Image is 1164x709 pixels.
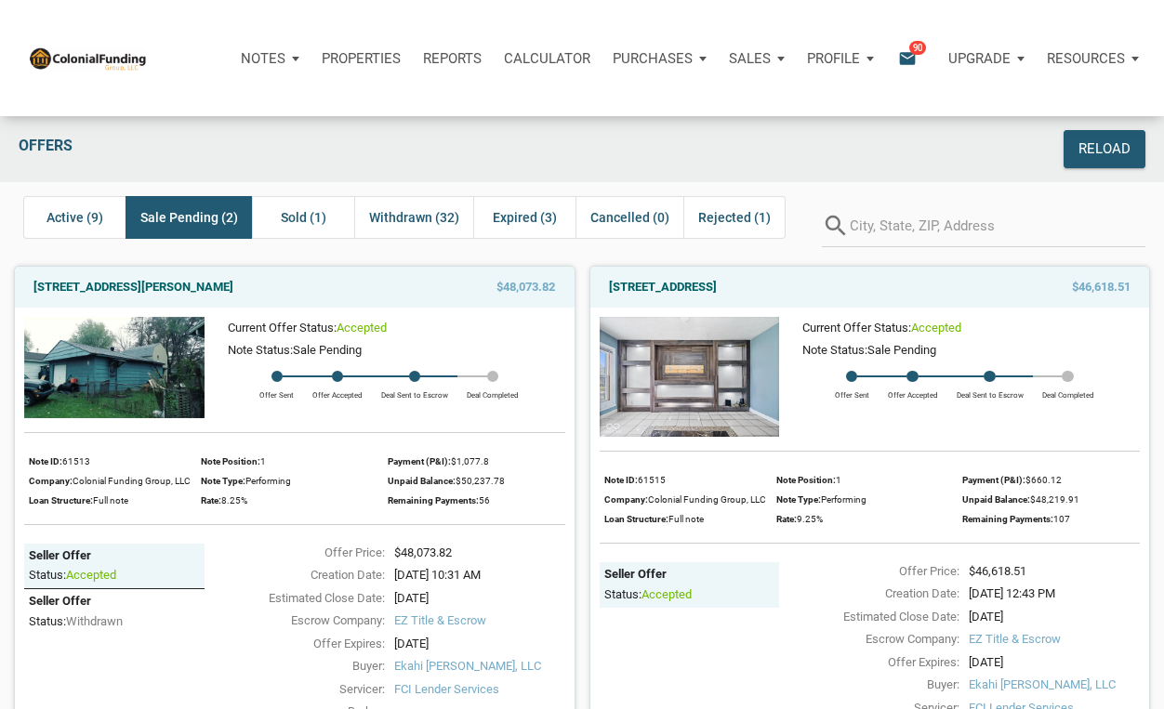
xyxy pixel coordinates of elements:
div: Deal Sent to Escrow [372,382,457,400]
p: Profile [807,50,860,67]
span: 61515 [638,475,666,485]
div: Offers [9,130,868,168]
p: Sales [729,50,771,67]
p: Properties [322,50,401,67]
span: accepted [337,321,387,335]
span: Company: [604,494,648,505]
span: 56 [479,495,490,505]
div: Escrow Company: [770,630,959,649]
div: Deal Sent to Escrow [947,382,1033,400]
a: Upgrade [937,31,1036,86]
button: email90 [884,31,937,86]
span: withdrawn [66,614,123,628]
div: Expired (3) [473,196,575,239]
span: Payment (P&I): [388,456,451,466]
i: email [896,47,919,69]
p: Upgrade [948,50,1011,67]
img: NoteUnlimited [28,46,147,70]
span: Remaining Payments: [388,495,479,505]
span: Loan Structure: [604,514,668,524]
div: Buyer: [770,676,959,694]
div: [DATE] [385,635,575,653]
div: Active (9) [23,196,126,239]
span: accepted [911,321,961,335]
span: Cancelled (0) [590,206,669,229]
span: Sale Pending [293,343,362,357]
p: Notes [241,50,285,67]
div: Offer Accepted [879,382,947,400]
p: Calculator [504,50,590,67]
span: 107 [1053,514,1070,524]
span: Sale Pending [867,343,936,357]
span: Rate: [201,495,221,505]
div: Offer Price: [195,544,385,562]
div: [DATE] 10:31 AM [385,566,575,584]
span: Colonial Funding Group, LLC [73,476,191,486]
span: 61513 [62,456,90,466]
div: Estimated Close Date: [195,589,385,608]
p: Resources [1047,50,1125,67]
span: Full note [668,514,704,524]
span: Remaining Payments: [962,514,1053,524]
div: Rejected (1) [683,196,786,239]
span: Payment (P&I): [962,475,1025,485]
div: Offer Price: [770,562,959,581]
div: Creation Date: [195,566,385,584]
span: Unpaid Balance: [388,476,456,486]
span: Status: [29,568,66,582]
div: Seller Offer [29,594,200,610]
button: Resources [1036,31,1150,86]
span: $48,073.82 [496,276,555,298]
span: EZ Title & Escrow [394,611,565,630]
div: Offer Sent [826,382,879,400]
span: Note Status: [802,343,867,357]
a: [STREET_ADDRESS][PERSON_NAME] [33,276,233,298]
span: Note Status: [228,343,293,357]
img: 572253 [600,317,780,437]
i: search [822,205,850,247]
span: $48,219.91 [1030,494,1079,505]
div: Offer Sent [250,382,303,400]
span: Sale Pending (2) [140,206,238,229]
a: [STREET_ADDRESS] [609,276,717,298]
span: Ekahi [PERSON_NAME], LLC [969,676,1140,694]
span: Status: [604,587,642,601]
div: Escrow Company: [195,611,385,630]
a: Calculator [493,31,602,86]
button: Notes [230,31,311,86]
div: Buyer: [195,657,385,676]
div: [DATE] 12:43 PM [959,584,1149,603]
div: [DATE] [385,589,575,608]
span: $1,077.8 [451,456,489,466]
span: Performing [821,494,866,505]
span: Note Position: [201,456,260,466]
div: Sold (1) [252,196,354,239]
div: [DATE] [959,653,1149,672]
span: Note ID: [604,475,638,485]
div: Seller Offer [29,548,200,564]
span: $50,237.78 [456,476,505,486]
span: FCI Lender Services [394,680,565,699]
span: $660.12 [1025,475,1062,485]
div: Seller Offer [604,567,775,583]
div: [DATE] [959,608,1149,626]
a: Sales [718,31,796,86]
span: Rate: [776,514,797,524]
div: Estimated Close Date: [770,608,959,626]
div: Creation Date: [770,584,959,603]
span: Current Offer Status: [802,321,911,335]
div: Deal Completed [457,382,528,400]
div: Sale Pending (2) [126,196,252,239]
button: Purchases [602,31,718,86]
span: 90 [909,40,926,55]
span: Note ID: [29,456,62,466]
span: Expired (3) [493,206,557,229]
div: Offer Expires: [195,635,385,653]
span: Loan Structure: [29,495,93,505]
span: Sold (1) [281,206,326,229]
div: Offer Expires: [770,653,959,672]
span: Note Type: [201,476,245,486]
span: 8.25% [221,495,247,505]
span: Company: [29,476,73,486]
